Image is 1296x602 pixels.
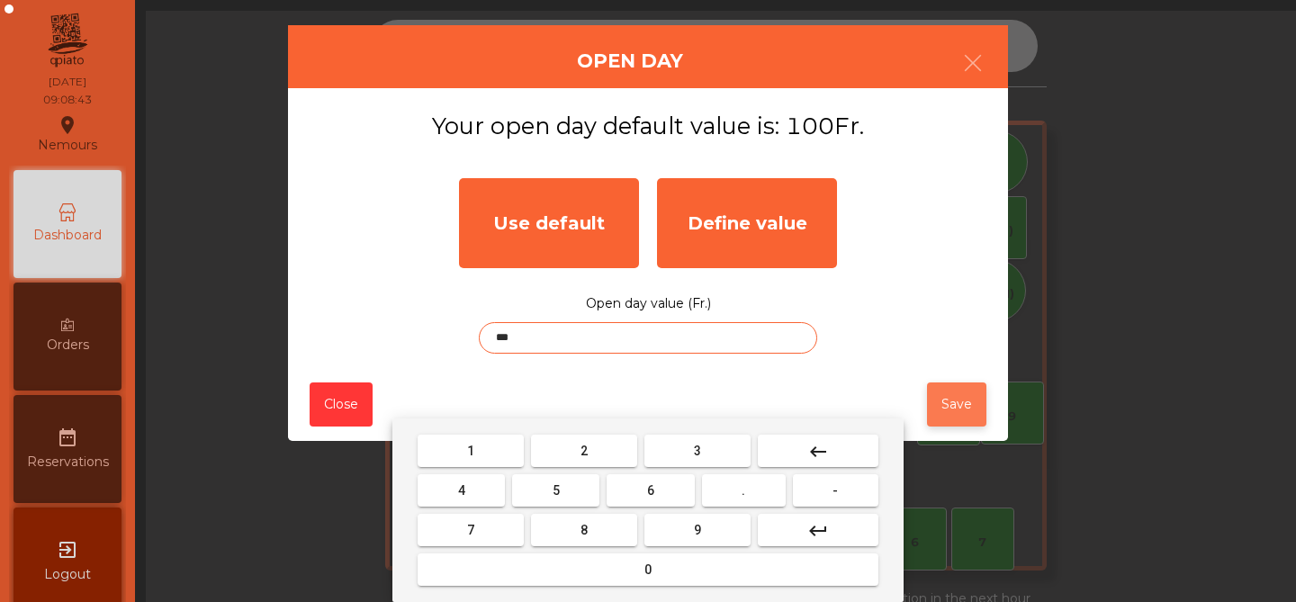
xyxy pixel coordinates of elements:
span: 3 [694,444,701,458]
mat-icon: keyboard_backspace [807,441,829,463]
span: 6 [647,483,654,498]
h3: Your open day default value is: 100Fr. [323,110,973,142]
span: 7 [467,523,474,537]
span: 9 [694,523,701,537]
span: 0 [644,562,652,577]
span: 4 [458,483,465,498]
div: Use default [459,178,639,268]
span: 2 [580,444,588,458]
div: Define value [657,178,837,268]
button: Close [310,382,373,427]
button: Save [927,382,986,427]
span: 1 [467,444,474,458]
label: Open day value (Fr.) [586,292,711,316]
mat-icon: keyboard_return [807,520,829,542]
span: - [832,483,838,498]
span: 8 [580,523,588,537]
h4: Open Day [577,48,683,75]
span: 5 [553,483,560,498]
span: . [742,483,745,498]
